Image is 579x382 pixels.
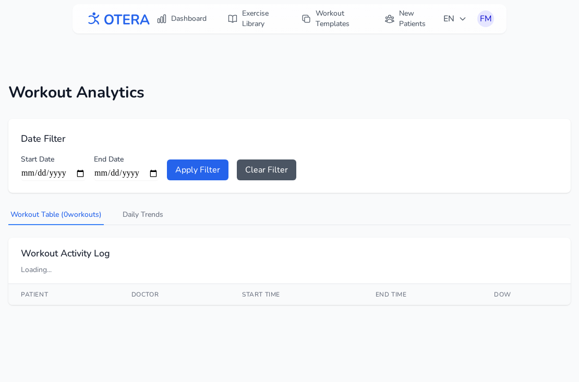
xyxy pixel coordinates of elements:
button: Apply Filter [167,159,228,180]
th: Start Time [230,284,363,305]
label: End Date [94,154,159,165]
label: Start Date [21,154,86,165]
h1: Workout Analytics [8,83,571,102]
button: FM [477,10,494,27]
th: Doctor [119,284,230,305]
button: Workout Table (0workouts) [8,205,104,225]
img: OTERA logo [85,8,151,29]
a: New Patients [378,4,437,33]
h2: Date Filter [21,131,558,146]
a: Exercise Library [221,4,286,33]
h2: Workout Activity Log [21,246,558,261]
div: Loading... [21,265,558,275]
span: EN [443,13,467,25]
a: Dashboard [150,9,213,28]
button: Daily Trends [120,205,165,225]
a: Workout Templates [295,4,370,33]
th: DOW [481,284,571,305]
button: EN [437,8,473,29]
th: End Time [363,284,482,305]
th: Patient [8,284,119,305]
button: Clear Filter [237,159,296,180]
